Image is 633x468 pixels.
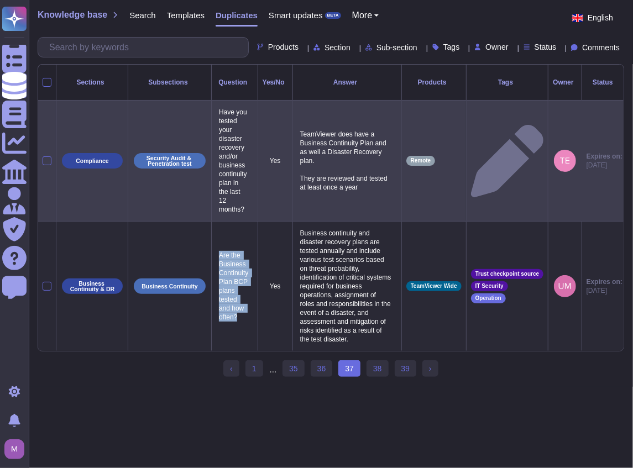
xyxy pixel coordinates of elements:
[230,364,233,373] span: ‹
[297,226,397,346] p: Business continuity and disaster recovery plans are tested annually and include various test scen...
[553,79,577,86] div: Owner
[411,283,457,289] span: TeamViewer Wide
[263,282,288,291] p: Yes
[367,360,389,377] a: 38
[297,127,397,194] p: TeamViewer does have a Business Continuity Plan and as well a Disaster Recovery plan. They are re...
[475,271,540,277] span: Trust checkpoint source
[216,105,253,217] p: Have you tested your disaster recovery and/or business continuity plan in the last 12 months?
[167,11,205,19] span: Templates
[129,11,156,19] span: Search
[485,43,508,51] span: Owner
[338,360,360,377] span: 37
[395,360,417,377] a: 39
[554,150,576,172] img: user
[587,286,622,295] span: [DATE]
[263,79,288,86] div: Yes/No
[270,360,277,378] div: ...
[66,281,119,292] p: Business Continuity & DR
[216,79,253,86] div: Question
[138,155,202,167] p: Security Audit & Penetration test
[245,360,263,377] a: 1
[38,10,107,19] span: Knowledge base
[376,44,417,51] span: Sub-section
[76,158,109,164] p: Compliance
[216,248,253,324] p: Are the Business Continuity Plan BCP plans tested and how often?
[587,277,622,286] span: Expires on:
[283,360,305,377] a: 35
[587,152,622,161] span: Expires on:
[475,296,501,301] span: Operation
[142,283,198,290] p: Business Continuity
[269,11,323,19] span: Smart updates
[588,14,613,22] span: English
[554,275,576,297] img: user
[582,44,620,51] span: Comments
[475,283,504,289] span: IT Security
[297,79,397,86] div: Answer
[4,439,24,459] img: user
[216,11,258,19] span: Duplicates
[325,12,341,19] div: BETA
[263,156,288,165] p: Yes
[268,43,299,51] span: Products
[587,79,622,86] div: Status
[411,158,431,164] span: Remote
[429,364,432,373] span: ›
[352,11,372,20] span: More
[2,437,32,461] button: user
[406,79,462,86] div: Products
[587,161,622,170] span: [DATE]
[133,79,207,86] div: Subsections
[61,79,123,86] div: Sections
[572,14,583,22] img: en
[443,43,460,51] span: Tags
[535,43,557,51] span: Status
[311,360,333,377] a: 36
[471,79,544,86] div: Tags
[352,11,379,20] button: More
[44,38,248,57] input: Search by keywords
[325,44,350,51] span: Section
